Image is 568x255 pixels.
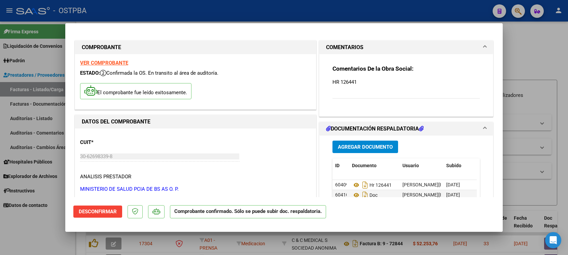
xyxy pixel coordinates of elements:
datatable-header-cell: ID [332,158,349,173]
span: ID [335,163,340,168]
span: ESTADO: [80,70,100,76]
span: Agregar Documento [338,144,393,150]
strong: Comentarios De la Obra Social: [332,65,414,72]
span: [DATE] [446,192,460,197]
span: [DATE] [446,182,460,187]
datatable-header-cell: Usuario [400,158,443,173]
p: MINISTERIO DE SALUD PCIA DE BS AS O. P. [80,185,311,193]
p: HR 126441 [332,78,480,86]
p: CUIT [80,139,149,146]
button: Agregar Documento [332,141,398,153]
span: Subido [446,163,461,168]
span: Hr 126441 [352,182,392,188]
span: Documento [352,163,377,168]
div: Open Intercom Messenger [545,232,561,248]
p: Comprobante confirmado. Sólo se puede subir doc. respaldatoria. [170,205,326,218]
button: Desconfirmar [73,206,122,218]
datatable-header-cell: Subido [443,158,477,173]
i: Descargar documento [361,190,369,201]
h1: COMENTARIOS [326,43,363,51]
datatable-header-cell: Documento [349,158,400,173]
mat-expansion-panel-header: COMENTARIOS [319,41,493,54]
span: Doc [352,192,378,198]
i: Descargar documento [361,180,369,190]
a: VER COMPROBANTE [80,60,128,66]
h1: DOCUMENTACIÓN RESPALDATORIA [326,125,424,133]
p: El comprobante fue leído exitosamente. [80,83,191,100]
strong: COMPROBANTE [82,44,121,50]
span: Confirmada la OS. En transito al área de auditoría. [100,70,218,76]
strong: DATOS DEL COMPROBANTE [82,118,150,125]
span: Desconfirmar [79,209,117,215]
mat-expansion-panel-header: DOCUMENTACIÓN RESPALDATORIA [319,122,493,136]
span: Usuario [402,163,419,168]
div: ANALISIS PRESTADOR [80,173,131,181]
span: 60410 [335,192,349,197]
div: COMENTARIOS [319,54,493,116]
span: 60409 [335,182,349,187]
